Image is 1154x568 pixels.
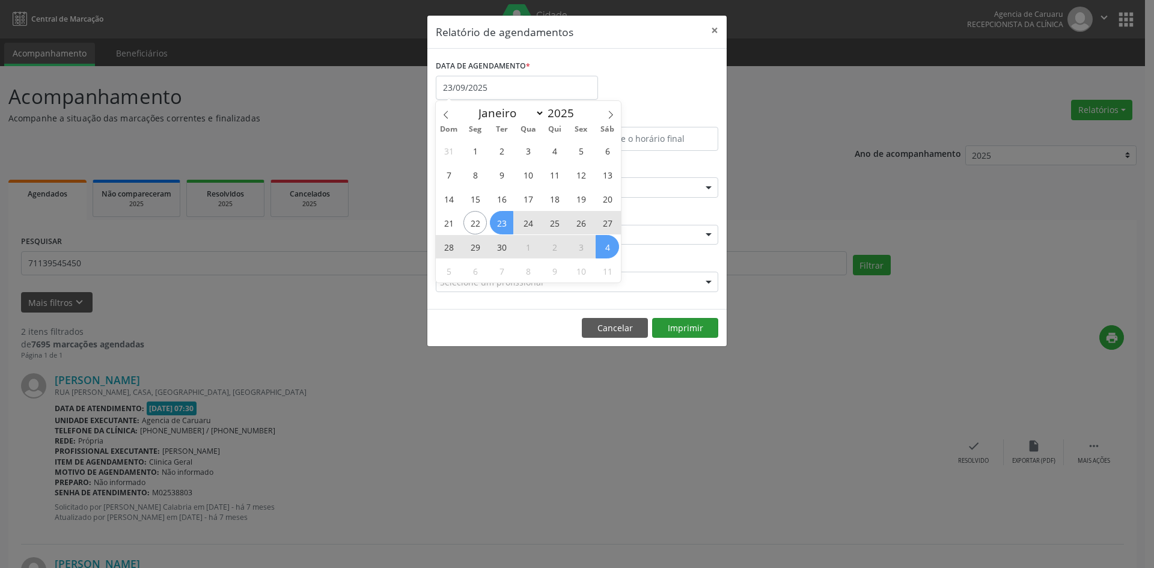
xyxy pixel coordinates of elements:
[463,235,487,258] span: Setembro 29, 2025
[596,139,619,162] span: Setembro 6, 2025
[490,139,513,162] span: Setembro 2, 2025
[516,235,540,258] span: Outubro 1, 2025
[596,187,619,210] span: Setembro 20, 2025
[463,259,487,282] span: Outubro 6, 2025
[472,105,545,121] select: Month
[569,211,593,234] span: Setembro 26, 2025
[652,318,718,338] button: Imprimir
[596,235,619,258] span: Outubro 4, 2025
[437,163,460,186] span: Setembro 7, 2025
[437,235,460,258] span: Setembro 28, 2025
[490,163,513,186] span: Setembro 9, 2025
[594,126,621,133] span: Sáb
[463,211,487,234] span: Setembro 22, 2025
[463,163,487,186] span: Setembro 8, 2025
[543,235,566,258] span: Outubro 2, 2025
[569,235,593,258] span: Outubro 3, 2025
[436,24,573,40] h5: Relatório de agendamentos
[516,187,540,210] span: Setembro 17, 2025
[516,163,540,186] span: Setembro 10, 2025
[543,187,566,210] span: Setembro 18, 2025
[489,126,515,133] span: Ter
[437,139,460,162] span: Agosto 31, 2025
[490,187,513,210] span: Setembro 16, 2025
[582,318,648,338] button: Cancelar
[596,259,619,282] span: Outubro 11, 2025
[596,211,619,234] span: Setembro 27, 2025
[569,139,593,162] span: Setembro 5, 2025
[436,126,462,133] span: Dom
[596,163,619,186] span: Setembro 13, 2025
[580,108,718,127] label: ATÉ
[580,127,718,151] input: Selecione o horário final
[703,16,727,45] button: Close
[569,163,593,186] span: Setembro 12, 2025
[490,235,513,258] span: Setembro 30, 2025
[436,57,530,76] label: DATA DE AGENDAMENTO
[542,126,568,133] span: Qui
[490,259,513,282] span: Outubro 7, 2025
[463,187,487,210] span: Setembro 15, 2025
[516,139,540,162] span: Setembro 3, 2025
[437,187,460,210] span: Setembro 14, 2025
[543,259,566,282] span: Outubro 9, 2025
[490,211,513,234] span: Setembro 23, 2025
[437,211,460,234] span: Setembro 21, 2025
[516,259,540,282] span: Outubro 8, 2025
[516,211,540,234] span: Setembro 24, 2025
[545,105,584,121] input: Year
[543,211,566,234] span: Setembro 25, 2025
[462,126,489,133] span: Seg
[543,163,566,186] span: Setembro 11, 2025
[543,139,566,162] span: Setembro 4, 2025
[569,259,593,282] span: Outubro 10, 2025
[436,76,598,100] input: Selecione uma data ou intervalo
[515,126,542,133] span: Qua
[463,139,487,162] span: Setembro 1, 2025
[440,276,543,289] span: Selecione um profissional
[568,126,594,133] span: Sex
[437,259,460,282] span: Outubro 5, 2025
[569,187,593,210] span: Setembro 19, 2025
